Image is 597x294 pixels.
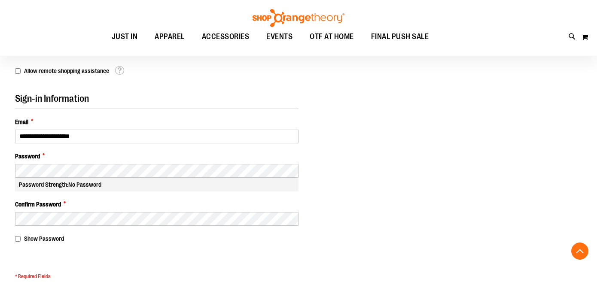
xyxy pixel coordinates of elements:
a: ACCESSORIES [193,27,258,47]
span: JUST IN [112,27,138,46]
img: Shop Orangetheory [251,9,346,27]
span: APPAREL [155,27,185,46]
span: * Required Fields [15,273,298,280]
button: Back To Top [571,242,588,260]
span: Confirm Password [15,200,61,209]
span: Email [15,118,28,126]
span: Password [15,152,40,161]
a: JUST IN [103,27,146,47]
a: FINAL PUSH SALE [362,27,438,47]
span: Allow remote shopping assistance [24,67,109,74]
a: APPAREL [146,27,193,47]
span: ACCESSORIES [202,27,250,46]
span: EVENTS [266,27,292,46]
div: Password Strength: [15,178,298,191]
a: OTF AT HOME [301,27,362,47]
span: FINAL PUSH SALE [371,27,429,46]
span: Show Password [24,235,64,242]
a: EVENTS [258,27,301,47]
span: Sign-in Information [15,93,89,104]
span: No Password [68,181,101,188]
span: OTF AT HOME [310,27,354,46]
